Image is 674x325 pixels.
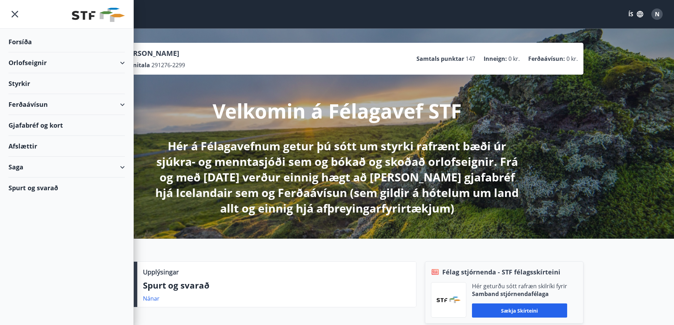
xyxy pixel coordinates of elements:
p: Inneign : [484,55,507,63]
span: 147 [466,55,475,63]
div: Forsíða [8,31,125,52]
button: ÍS [624,8,647,21]
p: Samband stjórnendafélaga [472,290,567,298]
span: 0 kr. [508,55,520,63]
button: menu [8,8,21,21]
img: vjCaq2fThgY3EUYqSgpjEiBg6WP39ov69hlhuPVN.png [437,297,461,303]
div: Ferðaávísun [8,94,125,115]
div: Orlofseignir [8,52,125,73]
p: Spurt og svarað [143,279,410,291]
span: Félag stjórnenda - STF félagsskírteini [442,267,560,277]
p: Ferðaávísun : [528,55,565,63]
p: Upplýsingar [143,267,179,277]
p: Kennitala [122,61,150,69]
div: Styrkir [8,73,125,94]
div: Spurt og svarað [8,178,125,198]
span: 0 kr. [566,55,578,63]
p: [PERSON_NAME] [122,48,185,58]
a: Nánar [143,295,160,302]
span: N [655,10,659,18]
img: union_logo [72,8,125,22]
span: 291276-2299 [151,61,185,69]
div: Gjafabréf og kort [8,115,125,136]
p: Samtals punktar [416,55,464,63]
p: Hér á Félagavefnum getur þú sótt um styrki rafrænt bæði úr sjúkra- og menntasjóði sem og bókað og... [150,138,524,216]
p: Velkomin á Félagavef STF [213,97,462,124]
button: N [649,6,666,23]
p: Hér geturðu sótt rafræn skilríki fyrir [472,282,567,290]
button: Sækja skírteini [472,303,567,318]
div: Afslættir [8,136,125,157]
div: Saga [8,157,125,178]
